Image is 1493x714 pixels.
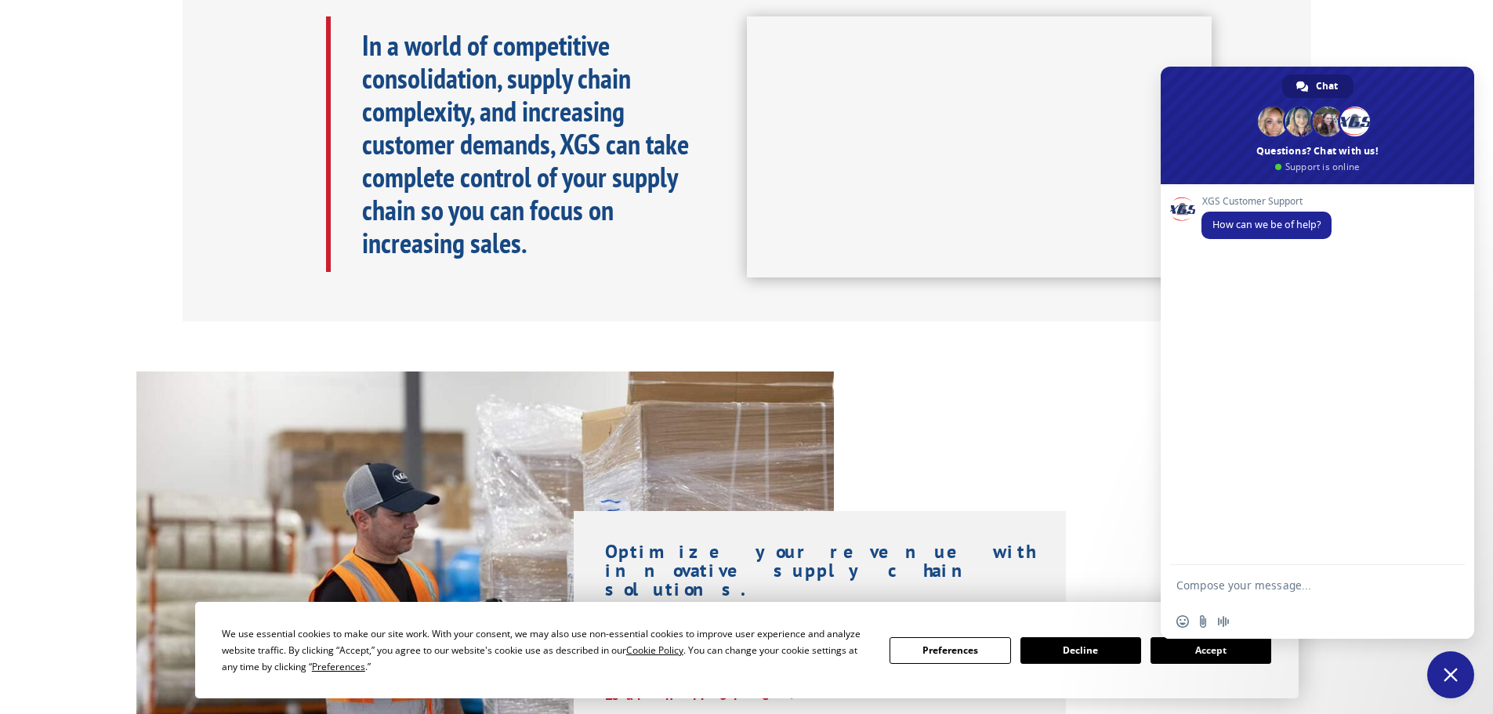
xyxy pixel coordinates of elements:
[1212,218,1321,231] span: How can we be of help?
[1217,615,1230,628] span: Audio message
[222,625,871,675] div: We use essential cookies to make our site work. With your consent, we may also use non-essential ...
[1282,74,1353,98] a: Chat
[1201,196,1332,207] span: XGS Customer Support
[1151,637,1271,664] button: Accept
[1176,565,1427,604] textarea: Compose your message...
[312,660,365,673] span: Preferences
[1427,651,1474,698] a: Close chat
[1176,615,1189,628] span: Insert an emoji
[362,27,689,261] b: In a world of competitive consolidation, supply chain complexity, and increasing customer demands...
[195,602,1299,698] div: Cookie Consent Prompt
[1316,74,1338,98] span: Chat
[1197,615,1209,628] span: Send a file
[1020,637,1141,664] button: Decline
[747,16,1212,278] iframe: XGS Logistics Solutions
[626,643,683,657] span: Cookie Policy
[890,637,1010,664] button: Preferences
[605,542,1035,607] h1: Optimize your revenue with innovative supply chain solutions.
